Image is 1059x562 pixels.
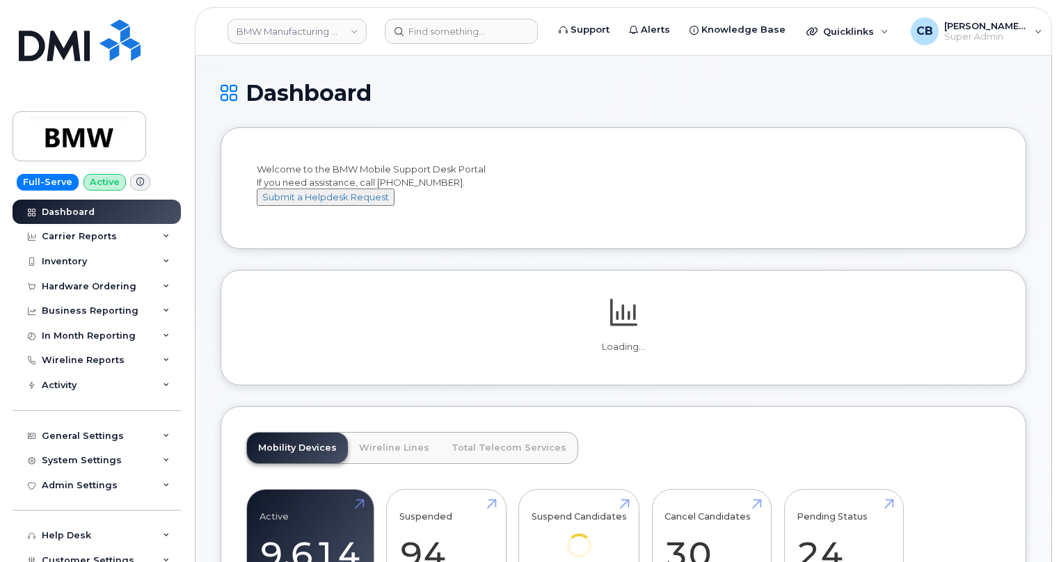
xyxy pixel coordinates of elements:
[247,433,348,463] a: Mobility Devices
[221,81,1026,105] h1: Dashboard
[348,433,440,463] a: Wireline Lines
[257,163,990,218] div: Welcome to the BMW Mobile Support Desk Portal If you need assistance, call [PHONE_NUMBER].
[257,188,395,206] button: Submit a Helpdesk Request
[440,433,578,463] a: Total Telecom Services
[257,191,395,202] a: Submit a Helpdesk Request
[246,341,1001,353] p: Loading...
